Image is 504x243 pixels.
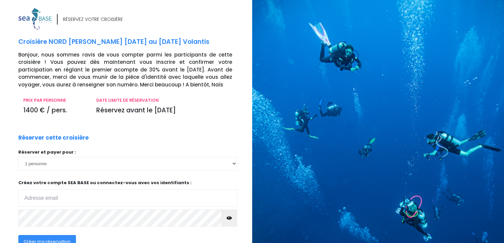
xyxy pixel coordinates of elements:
p: DATE LIMITE DE RÉSERVATION [96,97,232,104]
div: RÉSERVEZ VOTRE CROISIÈRE [63,16,123,23]
p: Bonjour, nous sommes ravis de vous compter parmi les participants de cette croisière ! Vous pouve... [18,51,247,89]
p: Réserver et payer pour : [18,149,237,156]
p: PRIX PAR PERSONNE [23,97,86,104]
p: Réserver cette croisière [18,134,89,142]
input: Adresse email [18,189,237,207]
img: logo_color1.png [18,8,52,30]
p: Croisière NORD [PERSON_NAME] [DATE] au [DATE] Volantis [18,37,247,47]
p: Réservez avant le [DATE] [96,106,232,115]
p: Créez votre compte SEA BASE ou connectez-vous avec vos identifiants : [18,180,237,207]
p: 1400 € / pers. [23,106,86,115]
